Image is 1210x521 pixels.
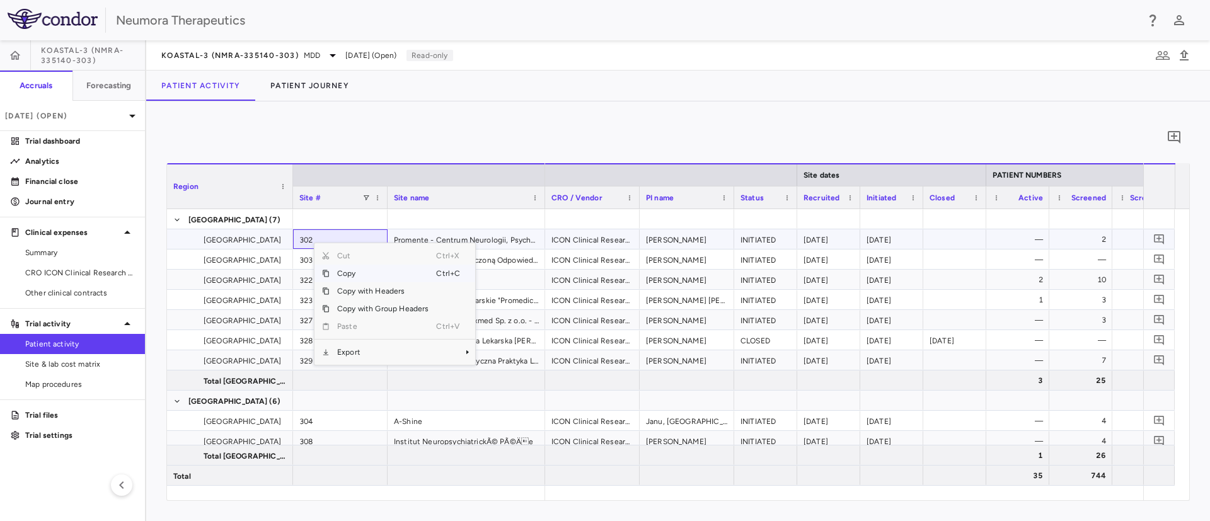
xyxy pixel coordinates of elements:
div: 1 [998,445,1043,466]
div: A-Shine [388,411,545,430]
span: [GEOGRAPHIC_DATA] [204,331,282,351]
div: — [1061,249,1106,270]
img: logo-full-SnFGN8VE.png [8,9,98,29]
div: [DATE] [797,431,860,450]
span: CRO / Vendor [551,193,602,202]
span: Closed [930,193,955,202]
div: ICON Clinical Research Limited [545,290,640,309]
div: 322 [293,270,388,289]
div: [DATE] [797,270,860,289]
div: Janu, [GEOGRAPHIC_DATA] [640,411,734,430]
button: Add comment [1151,331,1168,348]
svg: Add comment [1153,314,1165,326]
p: Clinical expenses [25,227,120,238]
div: 3 [1061,310,1106,330]
div: [PERSON_NAME] [640,229,734,249]
span: [GEOGRAPHIC_DATA] [204,270,282,290]
div: INITIATED [734,290,797,309]
span: Screened [1071,193,1106,202]
div: INITIATED [734,270,797,289]
button: Add comment [1151,231,1168,248]
div: [DATE] [797,411,860,430]
div: ICON Clinical Research Limited [545,330,640,350]
span: PATIENT NUMBERS [993,171,1061,180]
svg: Add comment [1153,354,1165,366]
div: 25 [1061,370,1106,391]
span: [GEOGRAPHIC_DATA] [204,411,282,432]
span: KOASTAL-3 (NMRA-335140-303) [161,50,299,60]
div: 5 [1124,350,1169,370]
div: Promente - Centrum Neurologii, Psychogeriatrii i Neuropsychologii w [GEOGRAPHIC_DATA] [388,229,545,249]
div: INITIATED [734,249,797,269]
div: 2 [1124,431,1169,451]
span: Map procedures [25,379,135,390]
span: Ctrl+C [436,265,464,282]
span: Copy [330,265,436,282]
span: Total [GEOGRAPHIC_DATA] [204,446,285,466]
div: 18 [1124,370,1169,391]
div: Neumora Therapeutics [116,11,1137,30]
svg: Add comment [1153,294,1165,306]
div: [DATE] [860,330,923,350]
div: 2 [998,270,1043,290]
svg: Add comment [1153,233,1165,245]
div: — [998,330,1043,350]
span: [GEOGRAPHIC_DATA] [204,311,282,331]
div: [DATE] [860,431,923,450]
div: [PERSON_NAME] [PERSON_NAME] [640,290,734,309]
div: ICON Clinical Research Limited [545,270,640,289]
p: Trial dashboard [25,135,135,147]
div: — [1061,330,1106,350]
span: Total [GEOGRAPHIC_DATA] [204,371,285,391]
span: CRO ICON Clinical Research Limited [25,267,135,278]
div: INITIATED [734,229,797,249]
span: (7) [269,210,280,230]
div: — [998,310,1043,330]
span: Site # [299,193,321,202]
div: 10 [1061,270,1106,290]
span: Summary [25,247,135,258]
div: — [998,431,1043,451]
div: 12 [1124,445,1169,466]
div: 4 [1061,411,1106,431]
div: 327 [293,310,388,329]
div: [PERSON_NAME] [640,270,734,289]
div: [PERSON_NAME] [640,431,734,450]
div: [PERSON_NAME] [640,330,734,350]
div: 304 [293,411,388,430]
h6: Forecasting [86,80,132,91]
div: 7 [1124,270,1169,290]
div: [DATE] [860,310,923,329]
p: Trial settings [25,430,135,441]
span: KOASTAL-3 (NMRA-335140-303) [41,45,145,66]
p: [DATE] (Open) [5,110,125,122]
button: Patient Activity [146,71,255,101]
div: [DATE] [923,330,986,350]
svg: Add comment [1153,415,1165,427]
span: [GEOGRAPHIC_DATA] [188,210,268,230]
div: 323 [293,290,388,309]
div: [DATE] [860,350,923,370]
div: 308 [293,431,388,450]
span: Total [173,466,191,486]
button: Add comment [1151,251,1168,268]
div: [PERSON_NAME] [640,249,734,269]
span: Patient activity [25,338,135,350]
button: Add comment [1151,311,1168,328]
p: Read-only [406,50,452,61]
div: CLOSED [734,330,797,350]
span: [GEOGRAPHIC_DATA] [204,250,282,270]
div: 1 [1124,229,1169,249]
span: [GEOGRAPHIC_DATA] [204,290,282,311]
div: Context Menu [314,243,476,365]
span: Copy with Group Headers [330,300,436,318]
span: MDD [304,50,320,61]
div: INITIATED [734,350,797,370]
button: Add comment [1151,352,1168,369]
div: 2 [1124,290,1169,310]
div: [DATE] [860,249,923,269]
p: Financial close [25,176,135,187]
svg: Add comment [1153,273,1165,285]
span: [GEOGRAPHIC_DATA] [188,391,268,411]
div: [PERSON_NAME] [640,310,734,329]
